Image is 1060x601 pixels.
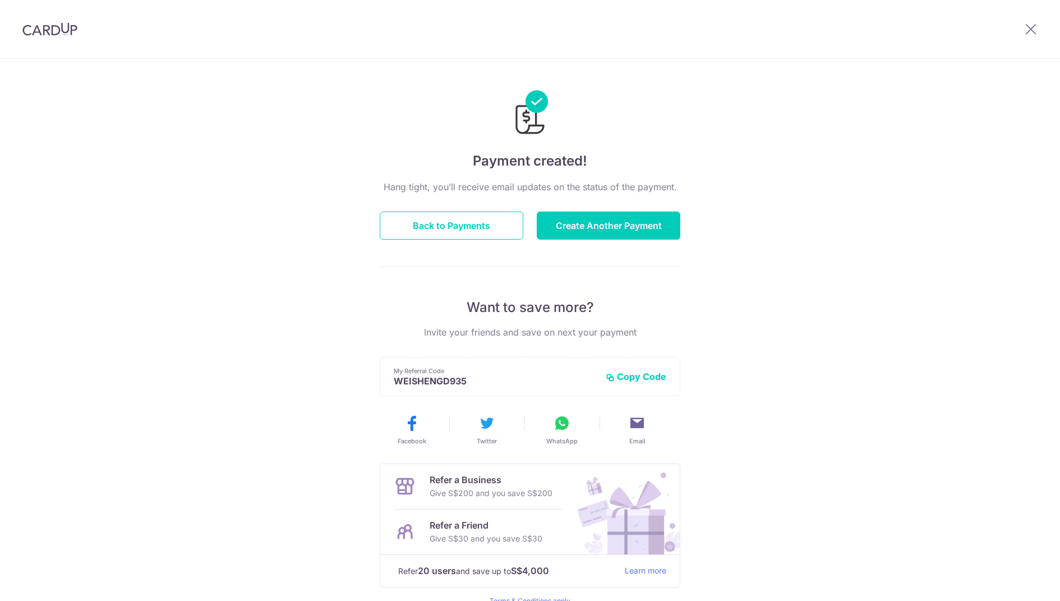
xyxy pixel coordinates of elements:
[625,564,666,578] a: Learn more
[380,212,523,240] button: Back to Payments
[380,325,680,339] p: Invite your friends and save on next your payment
[566,464,680,554] img: Refer
[629,437,646,446] span: Email
[454,414,520,446] button: Twitter
[430,532,542,545] p: Give S$30 and you save S$30
[511,564,549,577] strong: S$4,000
[546,437,578,446] span: WhatsApp
[380,151,680,171] h4: Payment created!
[430,519,542,532] p: Refer a Friend
[512,90,548,137] img: Payments
[22,22,77,36] img: CardUp
[394,375,597,387] p: WEISHENGD935
[537,212,680,240] button: Create Another Payment
[398,564,616,578] p: Refer and save up to
[430,473,552,487] p: Refer a Business
[398,437,426,446] span: Facebook
[477,437,497,446] span: Twitter
[430,487,552,500] p: Give S$200 and you save S$200
[418,564,456,577] strong: 20 users
[380,180,680,194] p: Hang tight, you’ll receive email updates on the status of the payment.
[379,414,445,446] button: Facebook
[380,299,680,316] p: Want to save more?
[394,366,597,375] p: My Referral Code
[529,414,595,446] button: WhatsApp
[604,414,670,446] button: Email
[606,371,666,382] button: Copy Code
